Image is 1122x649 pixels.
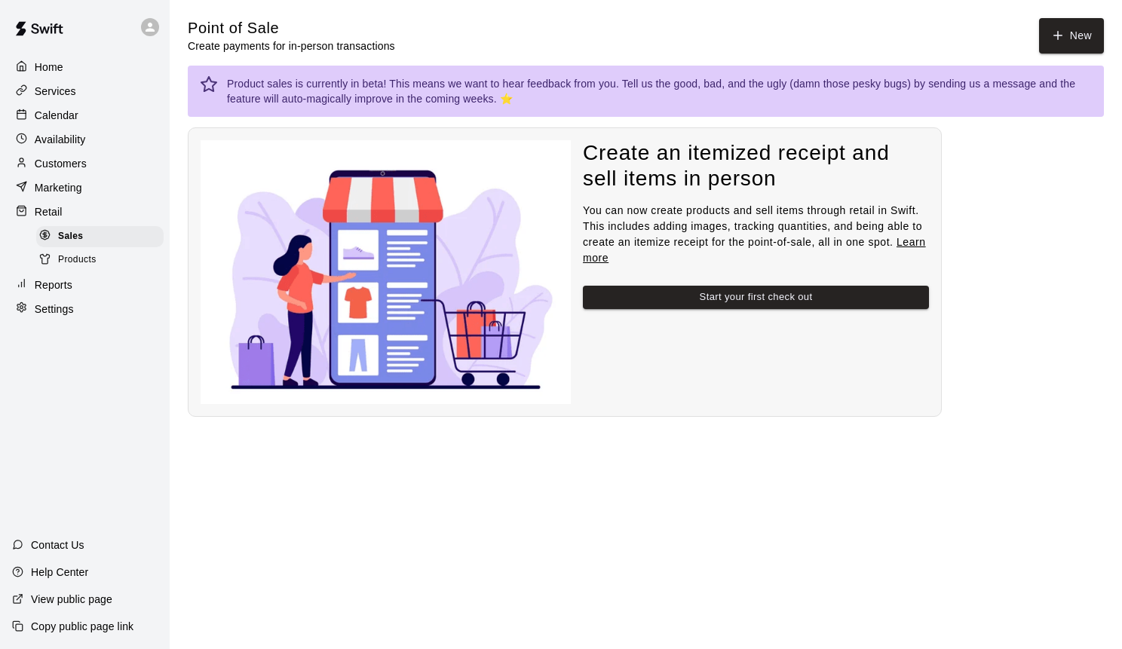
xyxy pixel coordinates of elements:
[12,274,158,296] a: Reports
[12,201,158,223] a: Retail
[31,619,133,634] p: Copy public page link
[583,236,926,264] a: Learn more
[35,277,72,292] p: Reports
[35,132,86,147] p: Availability
[12,80,158,103] a: Services
[583,204,926,264] span: You can now create products and sell items through retail in Swift. This includes adding images, ...
[36,248,170,271] a: Products
[36,226,164,247] div: Sales
[35,180,82,195] p: Marketing
[227,70,1092,112] div: Product sales is currently in beta! This means we want to hear feedback from you. Tell us the goo...
[583,140,929,192] h4: Create an itemized receipt and sell items in person
[58,229,83,244] span: Sales
[12,128,158,151] a: Availability
[58,253,97,268] span: Products
[201,140,571,405] img: Nothing to see here
[12,152,158,175] a: Customers
[12,104,158,127] a: Calendar
[188,18,395,38] h5: Point of Sale
[36,249,164,271] div: Products
[12,56,158,78] a: Home
[36,225,170,248] a: Sales
[928,78,1036,90] a: sending us a message
[35,60,63,75] p: Home
[1039,18,1104,54] button: New
[35,84,76,99] p: Services
[35,156,87,171] p: Customers
[12,176,158,199] a: Marketing
[583,286,929,309] button: Start your first check out
[188,38,395,54] p: Create payments for in-person transactions
[35,302,74,317] p: Settings
[35,204,63,219] p: Retail
[12,298,158,320] a: Settings
[31,592,112,607] p: View public page
[31,537,84,553] p: Contact Us
[31,565,88,580] p: Help Center
[35,108,78,123] p: Calendar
